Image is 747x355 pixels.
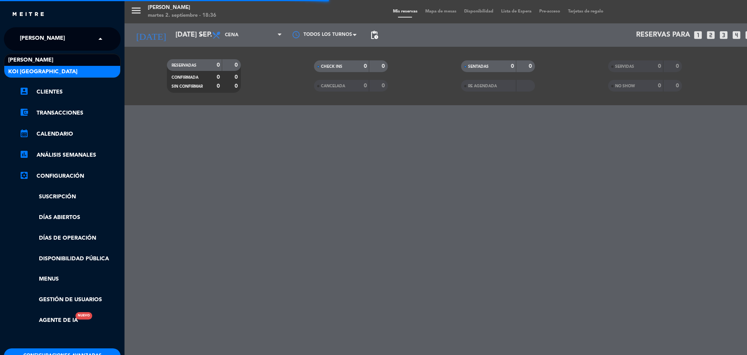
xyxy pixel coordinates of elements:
[19,171,29,180] i: settings_applications
[19,129,121,139] a: calendar_monthCalendario
[8,67,77,76] span: KOI [GEOGRAPHIC_DATA]
[19,171,121,181] a: Configuración
[12,12,45,18] img: MEITRE
[8,56,53,65] span: [PERSON_NAME]
[19,275,121,284] a: Menus
[19,213,121,222] a: Días abiertos
[19,254,121,263] a: Disponibilidad pública
[19,150,121,160] a: assessmentANÁLISIS SEMANALES
[19,87,121,97] a: account_boxClientes
[19,316,78,325] a: Agente de IANuevo
[19,234,121,243] a: Días de Operación
[19,129,29,138] i: calendar_month
[370,30,379,40] span: pending_actions
[19,108,29,117] i: account_balance_wallet
[19,108,121,118] a: account_balance_walletTransacciones
[75,312,92,320] div: Nuevo
[19,193,121,201] a: Suscripción
[19,150,29,159] i: assessment
[19,295,121,304] a: Gestión de usuarios
[19,87,29,96] i: account_box
[20,31,65,47] span: [PERSON_NAME]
